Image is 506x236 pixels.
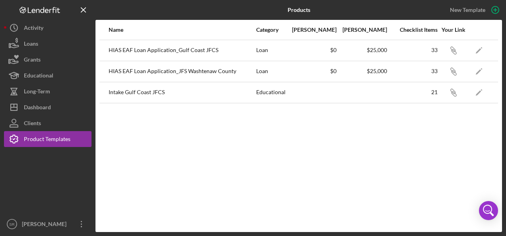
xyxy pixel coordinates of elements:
div: Dashboard [24,99,51,117]
div: Activity [24,20,43,38]
div: [PERSON_NAME] [20,216,72,234]
div: Your Link [438,27,468,33]
div: Long-Term [24,83,50,101]
button: Product Templates [4,131,91,147]
button: Activity [4,20,91,36]
button: Clients [4,115,91,131]
div: Intake Gulf Coast JFCS [109,83,255,103]
div: $25,000 [337,47,387,53]
button: Grants [4,52,91,68]
div: Checklist Items [388,27,438,33]
div: Loan [256,41,286,60]
div: Loan [256,62,286,81]
button: New Template [445,4,502,16]
div: HIAS EAF Loan Application_JFS Washtenaw County [109,62,255,81]
div: Category [256,27,286,33]
button: Educational [4,68,91,83]
div: Name [109,27,255,33]
div: Product Templates [24,131,70,149]
button: SR[PERSON_NAME] [4,216,91,232]
button: Long-Term [4,83,91,99]
button: Loans [4,36,91,52]
div: 21 [388,89,438,95]
div: [PERSON_NAME] [287,27,337,33]
div: Clients [24,115,41,133]
div: Loans [24,36,38,54]
b: Products [288,7,310,13]
button: Dashboard [4,99,91,115]
div: $25,000 [337,68,387,74]
div: $0 [287,68,337,74]
div: [PERSON_NAME] [337,27,387,33]
div: Educational [256,83,286,103]
div: Educational [24,68,53,85]
div: HIAS EAF Loan Application_Gulf Coast JFCS [109,41,255,60]
div: $0 [287,47,337,53]
div: 33 [388,47,438,53]
div: Open Intercom Messenger [479,201,498,220]
text: SR [9,222,14,226]
div: Grants [24,52,41,70]
div: New Template [450,4,485,16]
div: 33 [388,68,438,74]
